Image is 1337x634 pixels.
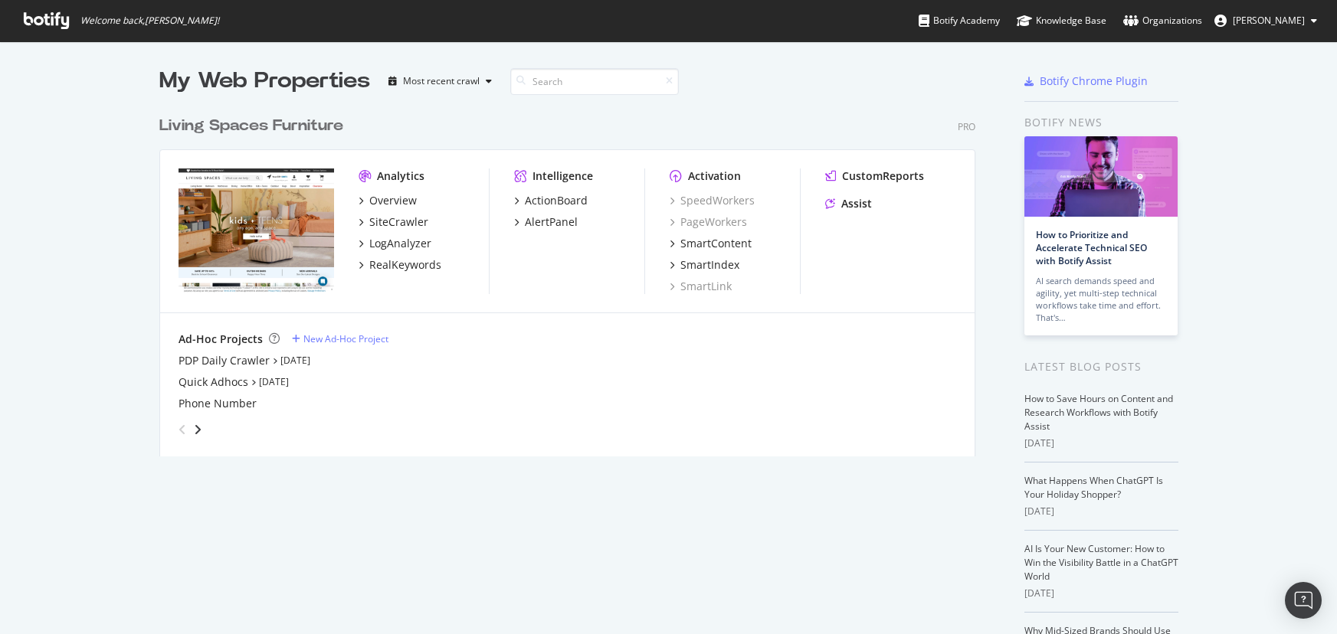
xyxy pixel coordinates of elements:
[1024,474,1163,501] a: What Happens When ChatGPT Is Your Holiday Shopper?
[369,193,417,208] div: Overview
[359,236,431,251] a: LogAnalyzer
[1024,587,1178,600] div: [DATE]
[525,214,578,230] div: AlertPanel
[280,354,310,367] a: [DATE]
[670,214,747,230] a: PageWorkers
[159,115,349,137] a: Living Spaces Furniture
[179,353,270,368] a: PDP Daily Crawler
[1285,582,1322,619] div: Open Intercom Messenger
[259,375,289,388] a: [DATE]
[1024,542,1178,583] a: AI Is Your New Customer: How to Win the Visibility Battle in a ChatGPT World
[670,193,755,208] a: SpeedWorkers
[192,422,203,437] div: angle-right
[179,374,248,390] a: Quick Adhocs
[359,257,441,273] a: RealKeywords
[1017,13,1106,28] div: Knowledge Base
[825,196,872,211] a: Assist
[1036,275,1166,324] div: AI search demands speed and agility, yet multi-step technical workflows take time and effort. Tha...
[688,168,741,184] div: Activation
[533,168,593,184] div: Intelligence
[670,257,739,273] a: SmartIndex
[842,168,924,184] div: CustomReports
[1024,114,1178,131] div: Botify news
[670,236,752,251] a: SmartContent
[670,279,732,294] a: SmartLink
[1024,136,1178,217] img: How to Prioritize and Accelerate Technical SEO with Botify Assist
[514,193,588,208] a: ActionBoard
[958,120,975,133] div: Pro
[514,214,578,230] a: AlertPanel
[919,13,1000,28] div: Botify Academy
[1123,13,1202,28] div: Organizations
[303,332,388,345] div: New Ad-Hoc Project
[680,257,739,273] div: SmartIndex
[292,332,388,345] a: New Ad-Hoc Project
[369,214,428,230] div: SiteCrawler
[1024,436,1178,450] div: [DATE]
[377,168,424,184] div: Analytics
[159,66,370,96] div: My Web Properties
[179,396,257,411] a: Phone Number
[369,257,441,273] div: RealKeywords
[179,168,334,292] img: livingspaces.com
[825,168,924,184] a: CustomReports
[172,417,192,442] div: angle-left
[159,115,343,137] div: Living Spaces Furniture
[159,96,988,456] div: grid
[1040,74,1148,89] div: Botify Chrome Plugin
[382,69,498,93] button: Most recent crawl
[1024,74,1148,89] a: Botify Chrome Plugin
[1024,505,1178,518] div: [DATE]
[359,214,428,230] a: SiteCrawler
[510,68,679,95] input: Search
[1024,392,1173,433] a: How to Save Hours on Content and Research Workflows with Botify Assist
[680,236,752,251] div: SmartContent
[1233,14,1305,27] span: Kianna Vazquez
[1202,8,1329,33] button: [PERSON_NAME]
[369,236,431,251] div: LogAnalyzer
[403,77,480,86] div: Most recent crawl
[1024,358,1178,375] div: Latest Blog Posts
[80,15,219,27] span: Welcome back, [PERSON_NAME] !
[359,193,417,208] a: Overview
[1036,228,1147,267] a: How to Prioritize and Accelerate Technical SEO with Botify Assist
[841,196,872,211] div: Assist
[179,332,263,347] div: Ad-Hoc Projects
[525,193,588,208] div: ActionBoard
